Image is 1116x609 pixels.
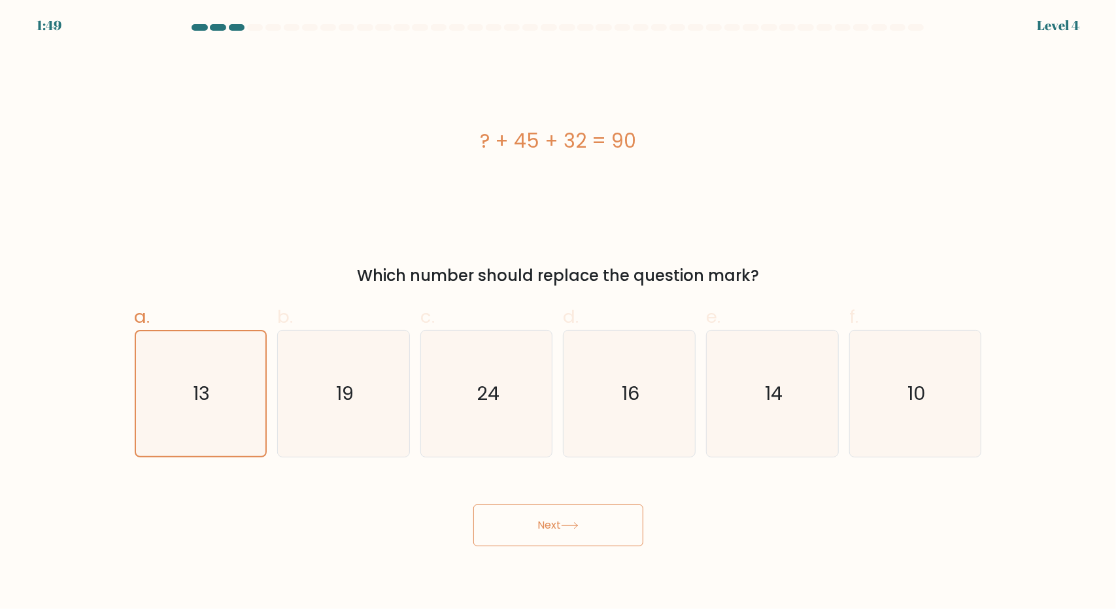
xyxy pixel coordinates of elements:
text: 16 [622,380,639,406]
text: 24 [477,380,499,406]
text: 10 [907,380,926,406]
div: ? + 45 + 32 = 90 [135,126,982,156]
text: 19 [336,380,354,406]
text: 13 [194,380,211,406]
span: b. [277,304,293,329]
div: Level 4 [1037,16,1079,35]
div: 1:49 [37,16,61,35]
div: Which number should replace the question mark? [143,264,974,288]
span: e. [706,304,720,329]
text: 14 [765,380,783,406]
button: Next [473,504,643,546]
span: a. [135,304,150,329]
span: f. [849,304,858,329]
span: d. [563,304,579,329]
span: c. [420,304,435,329]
